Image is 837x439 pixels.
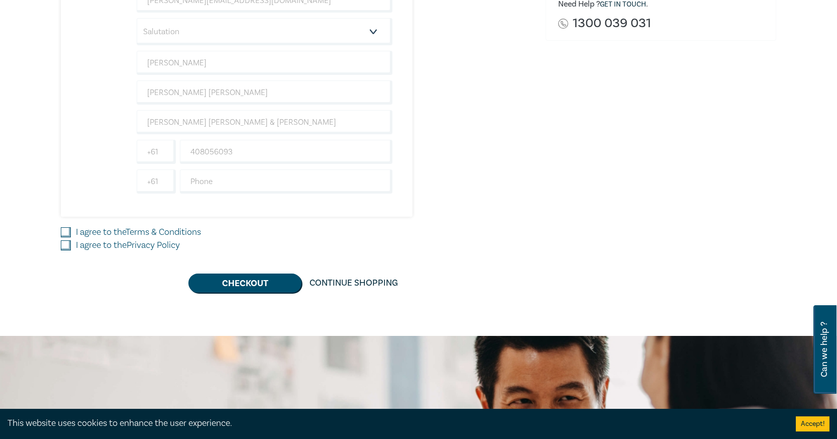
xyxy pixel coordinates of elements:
[61,408,298,434] h2: Stay informed.
[819,311,829,388] span: Can we help ?
[126,226,201,238] a: Terms & Conditions
[8,417,781,430] div: This website uses cookies to enhance the user experience.
[137,110,392,134] input: Company
[127,239,180,251] a: Privacy Policy
[180,169,392,194] input: Phone
[180,140,392,164] input: Mobile*
[137,169,176,194] input: +61
[76,226,201,239] label: I agree to the
[137,140,176,164] input: +61
[796,416,829,431] button: Accept cookies
[301,274,406,293] a: Continue Shopping
[137,80,392,105] input: Last Name*
[137,51,392,75] input: First Name*
[573,17,651,30] a: 1300 039 031
[188,274,301,293] button: Checkout
[76,239,180,252] label: I agree to the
